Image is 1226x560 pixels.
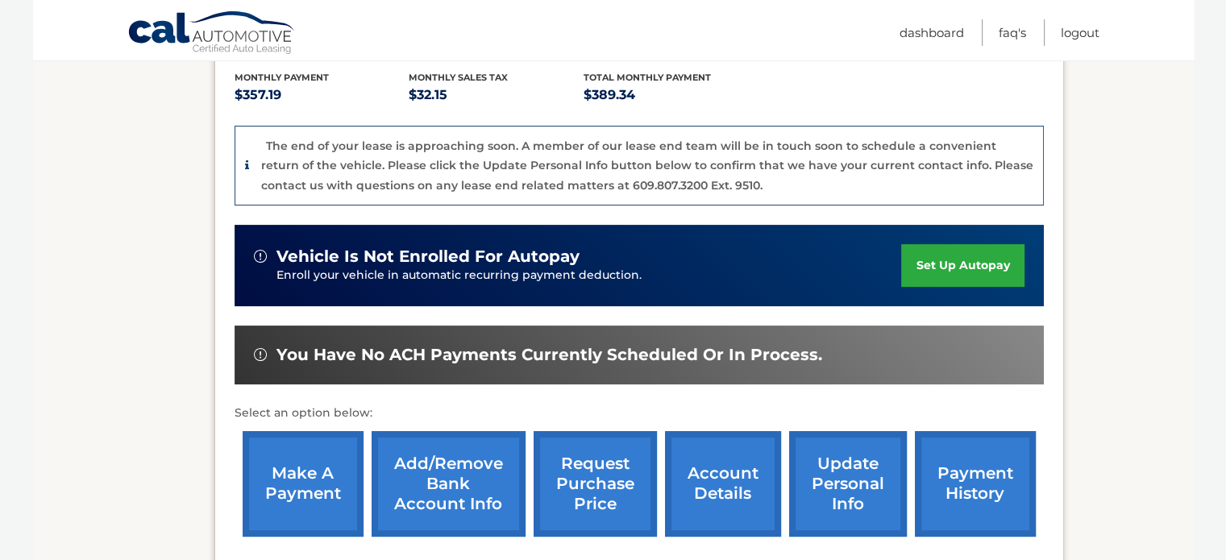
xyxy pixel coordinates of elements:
span: Monthly sales Tax [409,72,508,83]
p: Select an option below: [235,404,1044,423]
a: FAQ's [999,19,1026,46]
img: alert-white.svg [254,348,267,361]
p: $357.19 [235,84,409,106]
a: Add/Remove bank account info [372,431,526,537]
span: You have no ACH payments currently scheduled or in process. [276,345,822,365]
p: $32.15 [409,84,584,106]
a: Dashboard [900,19,964,46]
a: make a payment [243,431,364,537]
p: $389.34 [584,84,758,106]
a: update personal info [789,431,907,537]
a: account details [665,431,781,537]
a: request purchase price [534,431,657,537]
span: Total Monthly Payment [584,72,711,83]
span: Monthly Payment [235,72,329,83]
img: alert-white.svg [254,250,267,263]
a: set up autopay [901,244,1024,287]
span: vehicle is not enrolled for autopay [276,247,580,267]
p: The end of your lease is approaching soon. A member of our lease end team will be in touch soon t... [261,139,1033,193]
a: Cal Automotive [127,10,297,57]
a: payment history [915,431,1036,537]
a: Logout [1061,19,1099,46]
p: Enroll your vehicle in automatic recurring payment deduction. [276,267,902,284]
